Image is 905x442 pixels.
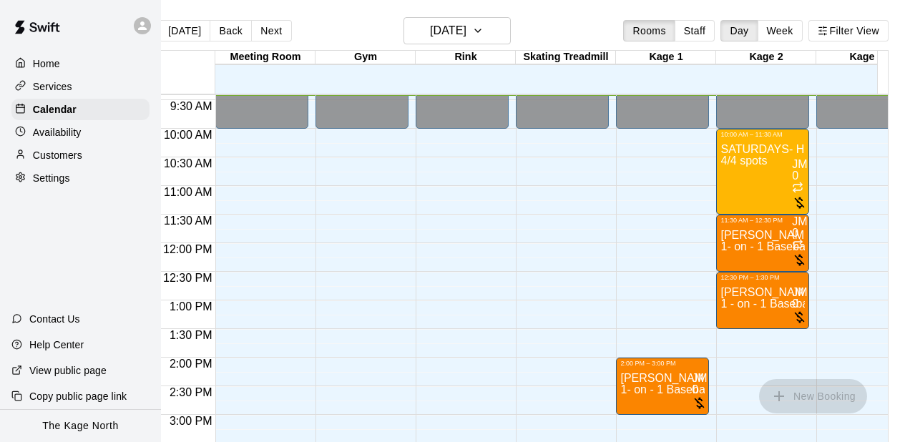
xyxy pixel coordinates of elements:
span: J.D. McGivern [792,216,807,239]
a: Calendar [11,99,150,120]
button: [DATE] [403,17,511,44]
p: Services [33,79,72,94]
svg: No customers have paid [792,310,807,325]
div: J.D. McGivern [792,159,807,170]
div: Kage 2 [716,51,816,64]
span: 12:30 PM [160,272,215,284]
span: You don't have the permission to add bookings [759,389,867,401]
span: JM [692,372,707,384]
button: Day [720,20,758,41]
span: 2:30 PM [166,386,216,398]
span: 10:30 AM [160,157,216,170]
span: JM [792,215,807,227]
div: 2:00 PM – 3:00 PM [620,360,679,367]
div: Gym [315,51,416,64]
a: Home [11,53,150,74]
button: Staff [675,20,715,41]
button: [DATE] [159,20,210,41]
span: 4/4 spots filled [720,154,767,167]
div: J.D. McGivern [692,373,707,384]
p: Settings [33,171,70,185]
button: Rooms [623,20,675,41]
span: 3:00 PM [166,415,216,427]
span: 1:00 PM [166,300,216,313]
span: 1- on - 1 Baseball Hitting Clinic [720,240,877,252]
div: J.D. McGivern [792,216,807,227]
svg: No customers have paid [792,252,807,267]
svg: No customers have paid [692,396,707,411]
span: Recurring event [792,183,803,195]
p: The Kage North [42,418,119,433]
span: Recurring event [792,240,803,252]
span: 12:00 PM [160,243,215,255]
p: Help Center [29,338,84,352]
div: 10:00 AM – 11:30 AM [720,131,786,138]
a: Availability [11,122,150,143]
button: Week [758,20,803,41]
svg: No customers have paid [792,195,807,210]
span: JM [792,158,807,170]
p: Contact Us [29,312,80,326]
span: 1:30 PM [166,329,216,341]
a: Services [11,76,150,97]
div: Skating Treadmill [516,51,616,64]
p: View public page [29,363,107,378]
div: Kage 1 [616,51,716,64]
p: Home [33,57,60,71]
div: 12:30 PM – 1:30 PM [720,274,783,281]
p: Copy public page link [29,389,127,403]
span: 11:00 AM [160,186,216,198]
span: 11:30 AM [160,215,216,227]
h6: [DATE] [430,21,466,41]
span: 10:00 AM [160,129,216,141]
div: 11:30 AM – 12:30 PM: 1- on - 1 Baseball Hitting Clinic [716,215,809,272]
a: Settings [11,167,150,189]
span: JM [792,286,807,298]
span: 1- on - 1 Baseball Hitting Clinic [620,383,777,396]
span: J.D. McGivern [792,159,807,182]
span: 0 [792,170,798,182]
div: 2:00 PM – 3:00 PM: Chris Tate [616,358,709,415]
span: 2:00 PM [166,358,216,370]
div: 11:30 AM – 12:30 PM [720,217,786,224]
span: 9:30 AM [167,100,216,112]
a: Customers [11,144,150,166]
button: Next [251,20,291,41]
div: 12:30 PM – 1:30 PM: Devin Bastin [716,272,809,329]
span: 0 [792,298,798,310]
button: Filter View [808,20,889,41]
p: Customers [33,148,82,162]
button: Back [210,20,252,41]
span: 0 [792,227,798,239]
span: J.D. McGivern [792,287,807,310]
div: 10:00 AM – 11:30 AM: SATURDAYS- Hit / Field / Throw - Baseball Program - 7U-9U [716,129,809,215]
span: 0 [692,383,698,396]
div: Rink [416,51,516,64]
div: Meeting Room [215,51,315,64]
div: J.D. McGivern [792,287,807,298]
span: J.D. McGivern [692,373,707,396]
p: Availability [33,125,82,139]
p: Calendar [33,102,77,117]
